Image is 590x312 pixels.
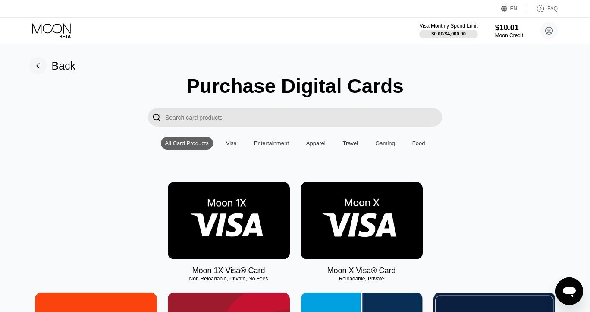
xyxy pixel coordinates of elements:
div:  [152,112,161,122]
div: All Card Products [161,137,213,150]
div: Moon Credit [495,32,523,38]
div: Gaming [371,137,399,150]
iframe: Button to launch messaging window [555,277,583,305]
div: Food [412,140,425,146]
div: Moon 1X Visa® Card [192,266,265,275]
div: FAQ [547,6,558,12]
div: Visa [222,137,241,150]
div: Gaming [375,140,395,146]
div: Visa [226,140,237,146]
div: $0.00 / $4,000.00 [431,31,466,36]
div: $10.01 [495,23,523,32]
div: Back [29,57,76,74]
div: $10.01Moon Credit [495,23,523,38]
div: Apparel [302,137,330,150]
input: Search card products [165,108,442,127]
div: Back [52,60,76,72]
div: Entertainment [250,137,293,150]
div: Apparel [306,140,326,146]
div: EN [501,4,527,13]
div: Reloadable, Private [301,276,423,282]
div: Purchase Digital Cards [186,74,404,98]
div: Travel [343,140,358,146]
div: FAQ [527,4,558,13]
div: Moon X Visa® Card [327,266,395,275]
div: Non-Reloadable, Private, No Fees [168,276,290,282]
div:  [148,108,165,127]
div: Travel [339,137,363,150]
div: Visa Monthly Spend Limit [419,23,477,29]
div: All Card Products [165,140,209,146]
div: Food [408,137,430,150]
div: Visa Monthly Spend Limit$0.00/$4,000.00 [419,23,477,38]
div: EN [510,6,518,12]
div: Entertainment [254,140,289,146]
